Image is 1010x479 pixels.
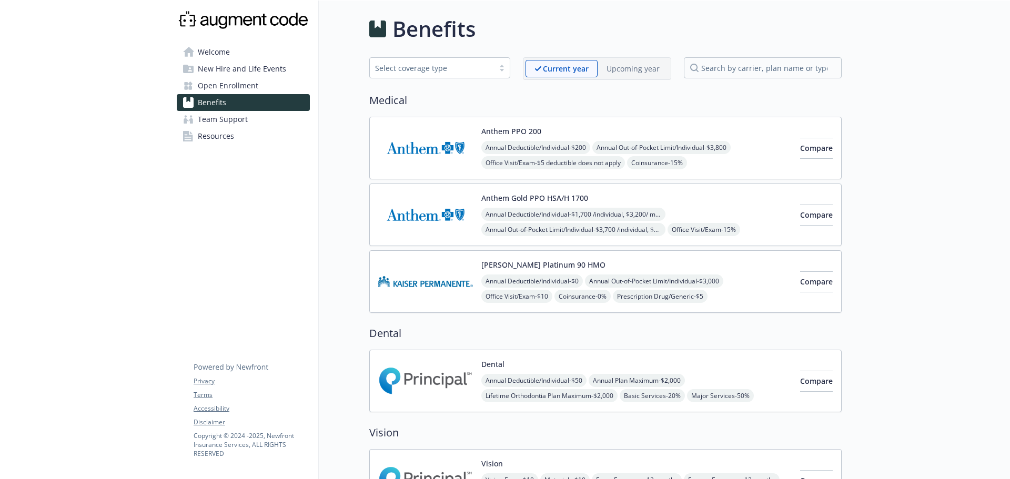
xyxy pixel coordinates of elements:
[687,389,754,402] span: Major Services - 50%
[481,374,587,387] span: Annual Deductible/Individual - $50
[375,63,489,74] div: Select coverage type
[684,57,842,78] input: search by carrier, plan name or type
[800,376,833,386] span: Compare
[378,192,473,237] img: Anthem Blue Cross carrier logo
[481,156,625,169] span: Office Visit/Exam - $5 deductible does not apply
[668,223,740,236] span: Office Visit/Exam - 15%
[585,274,723,288] span: Annual Out-of-Pocket Limit/Individual - $3,000
[378,359,473,403] img: Principal Financial Group Inc carrier logo
[800,271,833,292] button: Compare
[198,94,226,111] span: Benefits
[800,210,833,220] span: Compare
[177,77,310,94] a: Open Enrollment
[177,44,310,60] a: Welcome
[481,208,665,221] span: Annual Deductible/Individual - $1,700 /individual, $3,200/ member
[198,128,234,145] span: Resources
[607,63,660,74] p: Upcoming year
[589,374,685,387] span: Annual Plan Maximum - $2,000
[800,138,833,159] button: Compare
[481,223,665,236] span: Annual Out-of-Pocket Limit/Individual - $3,700 /individual, $3,700/ member
[800,371,833,392] button: Compare
[177,111,310,128] a: Team Support
[554,290,611,303] span: Coinsurance - 0%
[177,60,310,77] a: New Hire and Life Events
[592,141,731,154] span: Annual Out-of-Pocket Limit/Individual - $3,800
[369,425,842,441] h2: Vision
[194,431,309,458] p: Copyright © 2024 - 2025 , Newfront Insurance Services, ALL RIGHTS RESERVED
[198,77,258,94] span: Open Enrollment
[198,60,286,77] span: New Hire and Life Events
[177,94,310,111] a: Benefits
[194,376,309,386] a: Privacy
[481,126,541,137] button: Anthem PPO 200
[481,458,503,469] button: Vision
[194,417,309,427] a: Disclaimer
[543,63,589,74] p: Current year
[194,390,309,400] a: Terms
[627,156,687,169] span: Coinsurance - 15%
[392,13,476,45] h1: Benefits
[369,325,842,341] h2: Dental
[800,205,833,226] button: Compare
[481,259,605,270] button: [PERSON_NAME] Platinum 90 HMO
[481,359,504,370] button: Dental
[198,44,230,60] span: Welcome
[620,389,685,402] span: Basic Services - 20%
[481,290,552,303] span: Office Visit/Exam - $10
[194,404,309,413] a: Accessibility
[800,277,833,287] span: Compare
[198,111,248,128] span: Team Support
[177,128,310,145] a: Resources
[481,389,618,402] span: Lifetime Orthodontia Plan Maximum - $2,000
[613,290,708,303] span: Prescription Drug/Generic - $5
[481,141,590,154] span: Annual Deductible/Individual - $200
[369,93,842,108] h2: Medical
[378,126,473,170] img: Anthem Blue Cross carrier logo
[481,274,583,288] span: Annual Deductible/Individual - $0
[378,259,473,304] img: Kaiser Permanente Insurance Company carrier logo
[800,143,833,153] span: Compare
[481,192,588,203] button: Anthem Gold PPO HSA/H 1700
